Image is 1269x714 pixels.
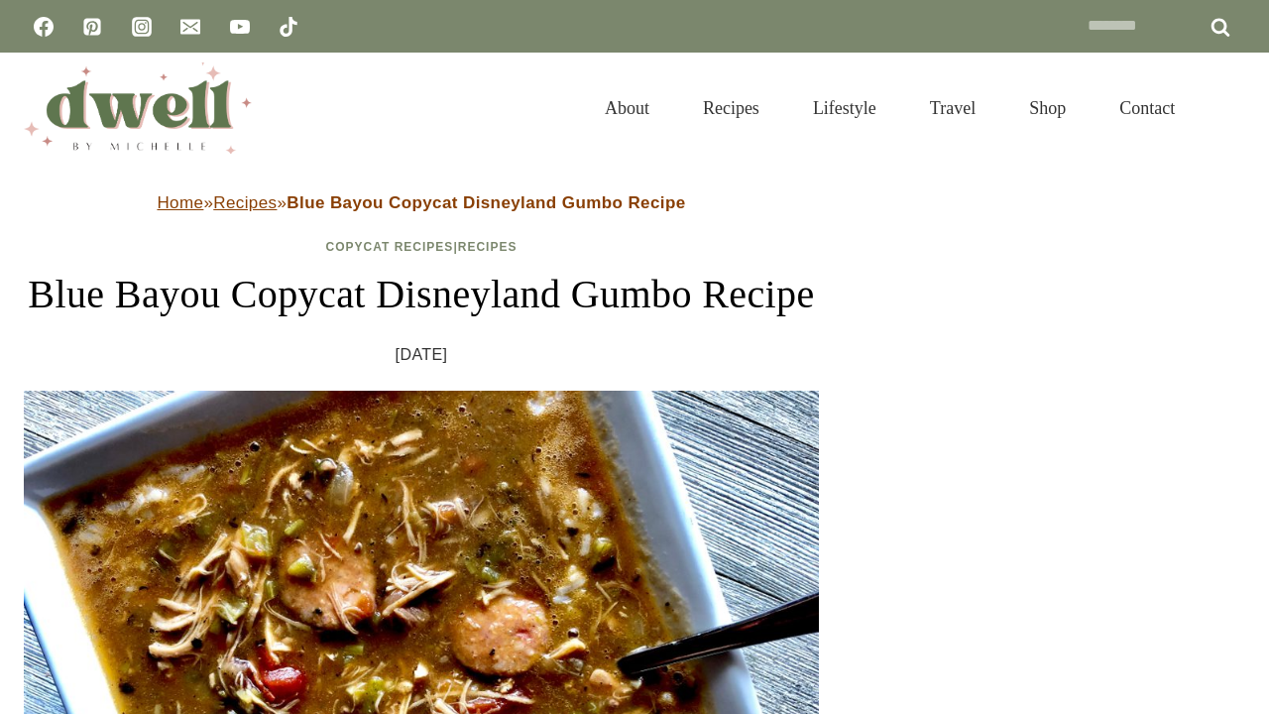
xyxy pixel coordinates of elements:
a: YouTube [220,7,260,47]
span: | [326,240,518,254]
nav: Primary Navigation [578,73,1202,143]
a: Facebook [24,7,63,47]
a: About [578,73,676,143]
button: View Search Form [1211,91,1245,125]
span: » » [157,193,685,212]
a: Travel [903,73,1002,143]
a: TikTok [269,7,308,47]
img: DWELL by michelle [24,62,252,154]
h1: Blue Bayou Copycat Disneyland Gumbo Recipe [24,265,819,324]
a: Instagram [122,7,162,47]
time: [DATE] [396,340,448,370]
a: Lifestyle [786,73,903,143]
a: Contact [1093,73,1202,143]
strong: Blue Bayou Copycat Disneyland Gumbo Recipe [287,193,685,212]
a: Recipes [458,240,518,254]
a: Email [171,7,210,47]
a: Recipes [676,73,786,143]
a: Copycat Recipes [326,240,454,254]
a: Shop [1002,73,1093,143]
a: Pinterest [72,7,112,47]
a: Home [157,193,203,212]
a: Recipes [213,193,277,212]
